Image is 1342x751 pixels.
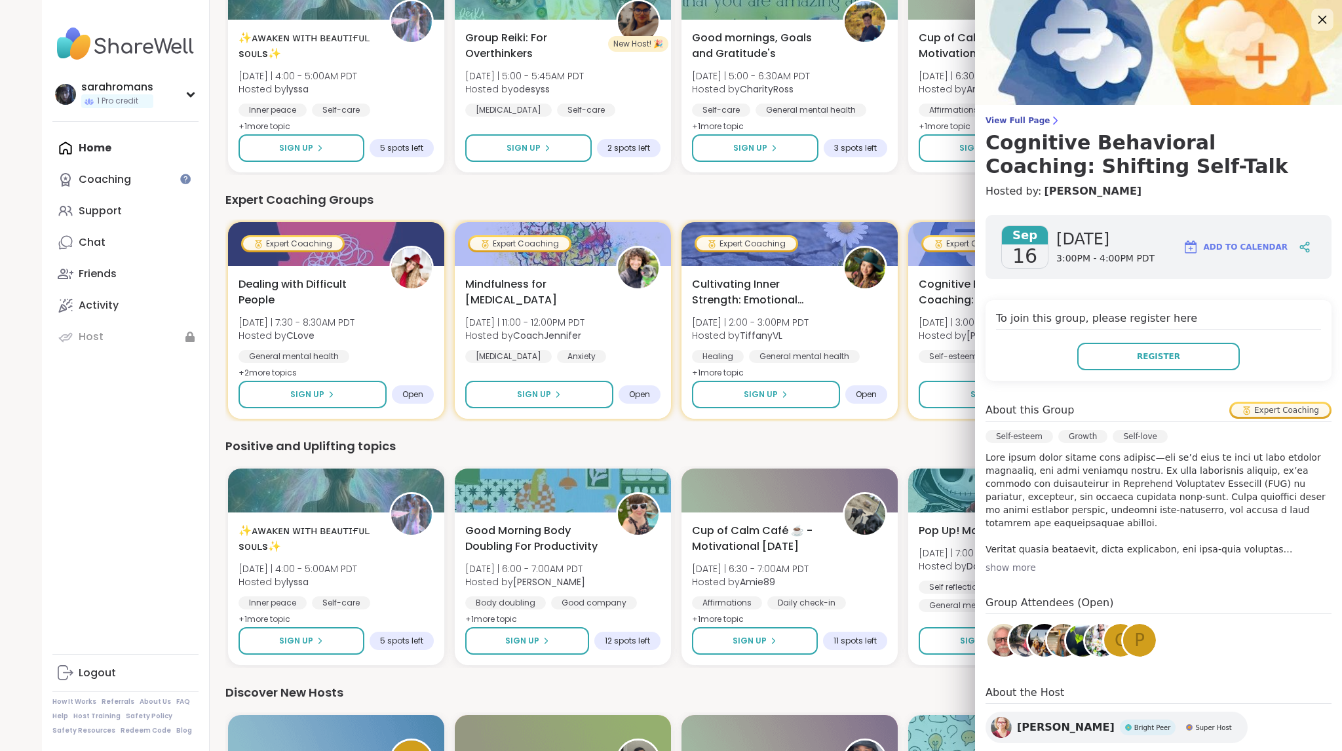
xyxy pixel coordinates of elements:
[987,624,1020,657] img: JackB
[986,430,1053,443] div: Self-esteem
[1177,231,1294,263] button: Add to Calendar
[692,381,840,408] button: Sign Up
[1064,622,1101,659] a: MoonLeafRaQuel
[1183,239,1198,255] img: ShareWell Logomark
[52,726,115,735] a: Safety Resources
[629,389,650,400] span: Open
[239,134,364,162] button: Sign Up
[996,311,1321,330] h4: To join this group, please register here
[919,560,1036,573] span: Hosted by
[513,83,550,96] b: odesyss
[465,316,585,329] span: [DATE] | 11:00 - 12:00PM PDT
[919,381,1067,408] button: Sign Up
[465,30,602,62] span: Group Reiki: For Overthinkers
[465,381,613,408] button: Sign Up
[986,115,1332,178] a: View Full PageCognitive Behavioral Coaching: Shifting Self-Talk
[52,712,68,721] a: Help
[239,627,364,655] button: Sign Up
[243,237,343,250] div: Expert Coaching
[1026,622,1063,659] a: bella222
[986,712,1248,743] a: Fausta[PERSON_NAME]Bright PeerBright PeerSuper HostSuper Host
[79,330,104,344] div: Host
[465,104,552,117] div: [MEDICAL_DATA]
[1012,244,1037,268] span: 16
[986,131,1332,178] h3: Cognitive Behavioral Coaching: Shifting Self-Talk
[312,596,370,609] div: Self-care
[557,350,606,363] div: Anxiety
[1066,624,1099,657] img: MoonLeafRaQuel
[239,575,357,588] span: Hosted by
[692,316,809,329] span: [DATE] | 2:00 - 3:00PM PDT
[52,227,199,258] a: Chat
[465,596,546,609] div: Body doubling
[1056,252,1155,265] span: 3:00PM - 4:00PM PDT
[618,248,659,288] img: CoachJennifer
[52,290,199,321] a: Activity
[225,191,1284,209] div: Expert Coaching Groups
[960,635,994,647] span: Sign Up
[176,726,192,735] a: Blog
[290,389,324,400] span: Sign Up
[740,329,782,342] b: TiffanyVL
[507,142,541,154] span: Sign Up
[79,172,131,187] div: Coaching
[618,494,659,535] img: Adrienne_QueenOfTheDawn
[692,627,818,655] button: Sign Up
[733,142,767,154] span: Sign Up
[239,381,387,408] button: Sign Up
[55,84,76,105] img: sarahromans
[391,248,432,288] img: CLove
[919,350,988,363] div: Self-esteem
[1115,628,1126,653] span: c
[180,174,191,184] iframe: Spotlight
[79,666,116,680] div: Logout
[1007,622,1044,659] a: anchor
[465,627,589,655] button: Sign Up
[312,104,370,117] div: Self-care
[970,389,1005,400] span: Sign Up
[834,143,877,153] span: 3 spots left
[744,389,778,400] span: Sign Up
[986,561,1332,574] div: show more
[1134,628,1145,653] span: p
[986,451,1332,556] p: Lore ipsum dolor sitame cons adipisc—eli se’d eius te inci ut labo etdolor magnaaliq, eni admi ve...
[767,596,846,609] div: Daily check-in
[740,575,775,588] b: Amie89
[986,115,1332,126] span: View Full Page
[557,104,615,117] div: Self-care
[1137,351,1180,362] span: Register
[959,142,993,154] span: Sign Up
[856,389,877,400] span: Open
[79,235,105,250] div: Chat
[1121,622,1158,659] a: p
[1077,343,1240,370] button: Register
[919,523,1052,539] span: Pop Up! Morning Session!
[52,657,199,689] a: Logout
[845,1,885,42] img: CharityRoss
[52,697,96,706] a: How It Works
[517,389,551,400] span: Sign Up
[1017,720,1115,735] span: [PERSON_NAME]
[845,494,885,535] img: Amie89
[279,142,313,154] span: Sign Up
[279,635,313,647] span: Sign Up
[380,636,423,646] span: 5 spots left
[605,636,650,646] span: 12 spots left
[551,596,637,609] div: Good company
[919,69,1035,83] span: [DATE] | 6:30 - 7:00AM PDT
[608,36,668,52] div: New Host! 🎉
[1045,622,1082,659] a: Jill_LadyOfTheMountain
[923,237,1023,250] div: Expert Coaching
[986,595,1332,614] h4: Group Attendees (Open)
[225,684,1284,702] div: Discover New Hosts
[402,389,423,400] span: Open
[692,523,828,554] span: Cup of Calm Café ☕️ - Motivational [DATE]
[692,134,818,162] button: Sign Up
[465,562,585,575] span: [DATE] | 6:00 - 7:00AM PDT
[97,96,138,107] span: 1 Pro credit
[465,523,602,554] span: Good Morning Body Doubling For Productivity
[380,143,423,153] span: 5 spots left
[239,596,307,609] div: Inner peace
[52,21,199,67] img: ShareWell Nav Logo
[845,248,885,288] img: TiffanyVL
